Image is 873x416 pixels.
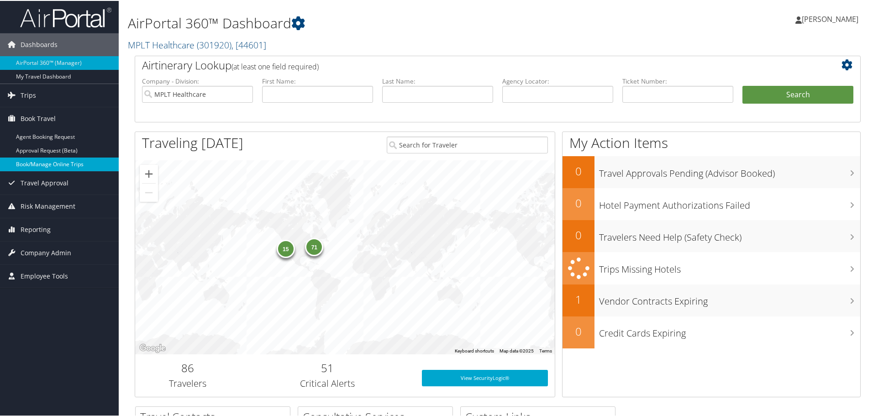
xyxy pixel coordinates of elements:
[21,106,56,129] span: Book Travel
[21,264,68,287] span: Employee Tools
[599,194,860,211] h3: Hotel Payment Authorizations Failed
[142,57,793,72] h2: Airtinerary Lookup
[20,6,111,27] img: airportal-logo.png
[231,61,319,71] span: (at least one field required)
[563,284,860,316] a: 1Vendor Contracts Expiring
[563,323,594,338] h2: 0
[21,32,58,55] span: Dashboards
[622,76,733,85] label: Ticket Number:
[539,348,552,353] a: Terms
[140,183,158,201] button: Zoom out
[197,38,231,50] span: ( 301920 )
[142,132,243,152] h1: Traveling [DATE]
[563,163,594,178] h2: 0
[563,226,594,242] h2: 0
[128,13,621,32] h1: AirPortal 360™ Dashboard
[142,376,233,389] h3: Travelers
[563,219,860,251] a: 0Travelers Need Help (Safety Check)
[563,155,860,187] a: 0Travel Approvals Pending (Advisor Booked)
[21,217,51,240] span: Reporting
[276,238,295,257] div: 15
[262,76,373,85] label: First Name:
[422,369,548,385] a: View SecurityLogic®
[247,359,408,375] h2: 51
[142,76,253,85] label: Company - Division:
[21,241,71,263] span: Company Admin
[247,376,408,389] h3: Critical Alerts
[795,5,868,32] a: [PERSON_NAME]
[137,342,168,353] img: Google
[599,226,860,243] h3: Travelers Need Help (Safety Check)
[455,347,494,353] button: Keyboard shortcuts
[563,251,860,284] a: Trips Missing Hotels
[140,164,158,182] button: Zoom in
[599,258,860,275] h3: Trips Missing Hotels
[563,132,860,152] h1: My Action Items
[142,359,233,375] h2: 86
[21,83,36,106] span: Trips
[802,13,858,23] span: [PERSON_NAME]
[231,38,266,50] span: , [ 44601 ]
[387,136,548,153] input: Search for Traveler
[599,162,860,179] h3: Travel Approvals Pending (Advisor Booked)
[742,85,853,103] button: Search
[563,187,860,219] a: 0Hotel Payment Authorizations Failed
[500,348,534,353] span: Map data ©2025
[21,171,68,194] span: Travel Approval
[563,316,860,348] a: 0Credit Cards Expiring
[599,290,860,307] h3: Vendor Contracts Expiring
[382,76,493,85] label: Last Name:
[563,291,594,306] h2: 1
[21,194,75,217] span: Risk Management
[137,342,168,353] a: Open this area in Google Maps (opens a new window)
[502,76,613,85] label: Agency Locator:
[563,195,594,210] h2: 0
[599,321,860,339] h3: Credit Cards Expiring
[128,38,266,50] a: MPLT Healthcare
[305,237,323,255] div: 71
